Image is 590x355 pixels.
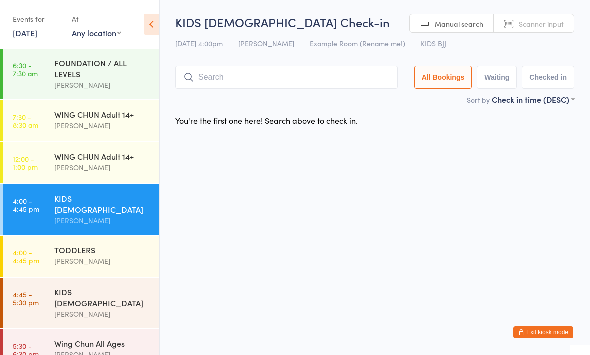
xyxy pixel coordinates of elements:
[13,61,38,77] time: 6:30 - 7:30 am
[54,109,151,120] div: WING CHUN Adult 14+
[72,27,121,38] div: Any location
[522,66,574,89] button: Checked in
[175,115,358,126] div: You're the first one here! Search above to check in.
[54,193,151,215] div: KIDS [DEMOGRAPHIC_DATA]
[13,27,37,38] a: [DATE]
[477,66,517,89] button: Waiting
[54,79,151,91] div: [PERSON_NAME]
[54,255,151,267] div: [PERSON_NAME]
[54,162,151,173] div: [PERSON_NAME]
[13,155,38,171] time: 12:00 - 1:00 pm
[175,14,574,30] h2: KIDS [DEMOGRAPHIC_DATA] Check-in
[3,236,159,277] a: 4:00 -4:45 pmTODDLERS[PERSON_NAME]
[3,142,159,183] a: 12:00 -1:00 pmWING CHUN Adult 14+[PERSON_NAME]
[492,94,574,105] div: Check in time (DESC)
[238,38,294,48] span: [PERSON_NAME]
[175,38,223,48] span: [DATE] 4:00pm
[13,290,39,306] time: 4:45 - 5:30 pm
[467,95,490,105] label: Sort by
[3,278,159,328] a: 4:45 -5:30 pmKIDS [DEMOGRAPHIC_DATA][PERSON_NAME]
[513,326,573,338] button: Exit kiosk mode
[3,184,159,235] a: 4:00 -4:45 pmKIDS [DEMOGRAPHIC_DATA][PERSON_NAME]
[13,197,39,213] time: 4:00 - 4:45 pm
[13,248,39,264] time: 4:00 - 4:45 pm
[3,49,159,99] a: 6:30 -7:30 amFOUNDATION / ALL LEVELS[PERSON_NAME]
[54,338,151,349] div: Wing Chun All Ages
[414,66,472,89] button: All Bookings
[54,151,151,162] div: WING CHUN Adult 14+
[54,286,151,308] div: KIDS [DEMOGRAPHIC_DATA]
[54,120,151,131] div: [PERSON_NAME]
[13,11,62,27] div: Events for
[175,66,398,89] input: Search
[54,308,151,320] div: [PERSON_NAME]
[310,38,405,48] span: Example Room (Rename me!)
[72,11,121,27] div: At
[54,244,151,255] div: TODDLERS
[54,215,151,226] div: [PERSON_NAME]
[54,57,151,79] div: FOUNDATION / ALL LEVELS
[435,19,483,29] span: Manual search
[13,113,38,129] time: 7:30 - 8:30 am
[519,19,564,29] span: Scanner input
[3,100,159,141] a: 7:30 -8:30 amWING CHUN Adult 14+[PERSON_NAME]
[421,38,446,48] span: KIDS BJJ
